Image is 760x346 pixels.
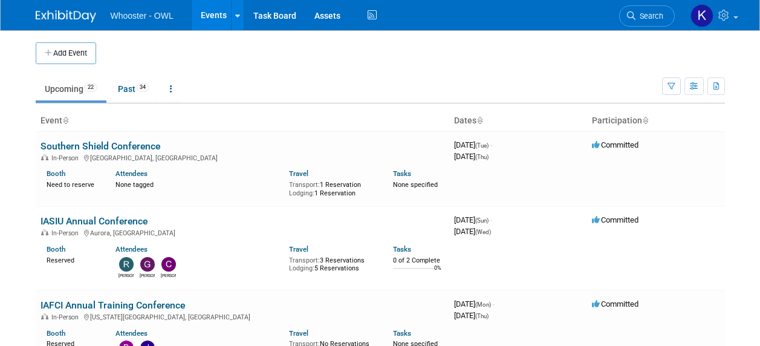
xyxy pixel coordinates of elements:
[41,227,444,237] div: Aurora, [GEOGRAPHIC_DATA]
[393,245,411,253] a: Tasks
[490,140,492,149] span: -
[119,272,134,279] div: Richard Spradley
[289,329,308,338] a: Travel
[454,152,489,161] span: [DATE]
[449,111,587,131] th: Dates
[47,169,65,178] a: Booth
[475,142,489,149] span: (Tue)
[493,299,495,308] span: -
[119,257,134,272] img: Richard Spradley
[454,299,495,308] span: [DATE]
[454,227,491,236] span: [DATE]
[51,154,82,162] span: In-Person
[475,313,489,319] span: (Thu)
[41,215,148,227] a: IASIU Annual Conference
[592,140,638,149] span: Committed
[51,313,82,321] span: In-Person
[289,264,314,272] span: Lodging:
[289,181,320,189] span: Transport:
[115,329,148,338] a: Attendees
[289,169,308,178] a: Travel
[289,189,314,197] span: Lodging:
[140,257,155,272] img: Gary LaFond
[115,245,148,253] a: Attendees
[36,77,106,100] a: Upcoming22
[41,140,160,152] a: Southern Shield Conference
[393,256,444,265] div: 0 of 2 Complete
[115,178,280,189] div: None tagged
[161,272,176,279] div: Clare Louise Southcombe
[47,329,65,338] a: Booth
[62,116,68,125] a: Sort by Event Name
[475,229,491,235] span: (Wed)
[47,245,65,253] a: Booth
[161,257,176,272] img: Clare Louise Southcombe
[84,83,97,92] span: 22
[289,245,308,253] a: Travel
[619,5,675,27] a: Search
[475,301,491,308] span: (Mon)
[36,42,96,64] button: Add Event
[475,217,489,224] span: (Sun)
[476,116,482,125] a: Sort by Start Date
[140,272,155,279] div: Gary LaFond
[41,154,48,160] img: In-Person Event
[393,329,411,338] a: Tasks
[592,215,638,224] span: Committed
[41,152,444,162] div: [GEOGRAPHIC_DATA], [GEOGRAPHIC_DATA]
[36,111,449,131] th: Event
[635,11,663,21] span: Search
[690,4,713,27] img: Kamila Castaneda
[36,10,96,22] img: ExhibitDay
[41,313,48,319] img: In-Person Event
[393,181,438,189] span: None specified
[454,311,489,320] span: [DATE]
[434,265,441,281] td: 0%
[47,178,98,189] div: Need to reserve
[109,77,158,100] a: Past34
[111,11,174,21] span: Whooster - OWL
[490,215,492,224] span: -
[289,178,375,197] div: 1 Reservation 1 Reservation
[41,312,444,321] div: [US_STATE][GEOGRAPHIC_DATA], [GEOGRAPHIC_DATA]
[475,154,489,160] span: (Thu)
[454,215,492,224] span: [DATE]
[587,111,725,131] th: Participation
[51,229,82,237] span: In-Person
[47,254,98,265] div: Reserved
[393,169,411,178] a: Tasks
[41,229,48,235] img: In-Person Event
[289,254,375,273] div: 3 Reservations 5 Reservations
[41,299,185,311] a: IAFCI Annual Training Conference
[289,256,320,264] span: Transport:
[454,140,492,149] span: [DATE]
[115,169,148,178] a: Attendees
[592,299,638,308] span: Committed
[136,83,149,92] span: 34
[642,116,648,125] a: Sort by Participation Type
